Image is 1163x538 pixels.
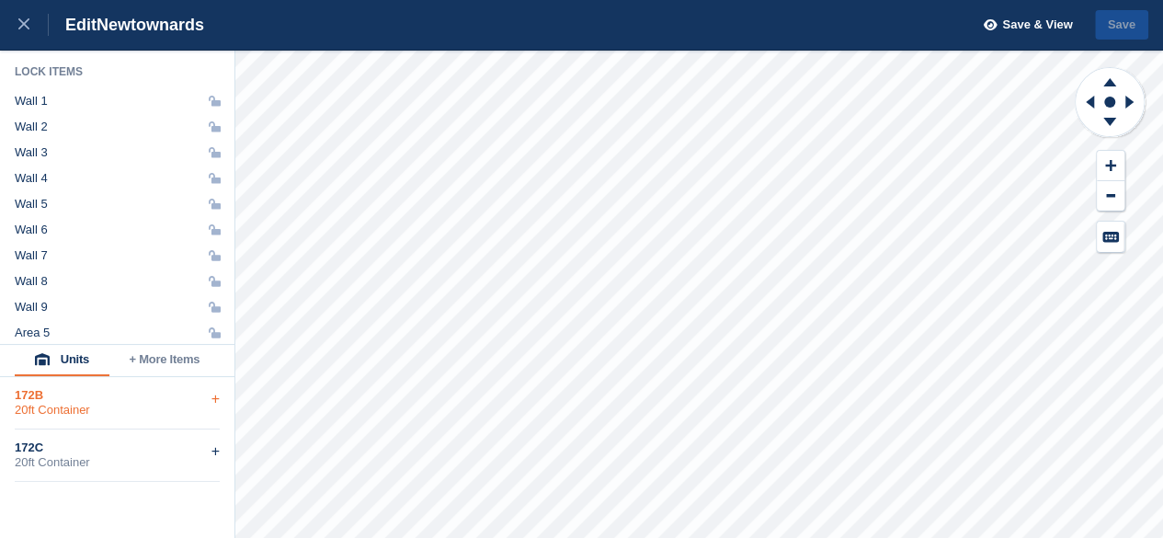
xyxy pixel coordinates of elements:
div: 172C [15,441,220,455]
button: Save & View [974,10,1073,40]
div: Wall 3 [15,145,48,160]
div: 172B20ft Container+ [15,377,220,429]
div: Area 5 [15,326,50,340]
div: Wall 1 [15,94,48,109]
div: Wall 2 [15,120,48,134]
div: + [211,441,220,463]
div: 172C20ft Container+ [15,429,220,482]
div: Wall 6 [15,223,48,237]
div: Edit Newtownards [49,14,204,36]
div: Wall 7 [15,248,48,263]
div: Wall 8 [15,274,48,289]
div: Wall 4 [15,171,48,186]
div: + [211,388,220,410]
button: + More Items [109,345,220,376]
div: Lock Items [15,64,221,79]
button: Units [15,345,109,376]
div: 20ft Container [15,455,220,470]
div: Wall 9 [15,300,48,315]
div: 172B [15,388,220,403]
div: Wall 5 [15,197,48,212]
button: Save [1095,10,1148,40]
span: Save & View [1002,16,1072,34]
button: Zoom In [1097,151,1124,181]
div: 20ft Container [15,403,220,418]
button: Zoom Out [1097,181,1124,212]
button: Keyboard Shortcuts [1097,222,1124,252]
